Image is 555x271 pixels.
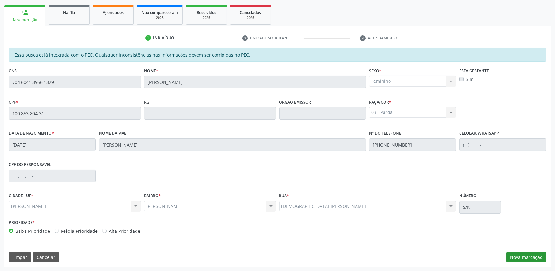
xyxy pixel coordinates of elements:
[142,10,178,15] span: Não compareceram
[99,129,126,138] label: Nome da mãe
[9,66,17,76] label: CNS
[153,35,174,41] div: Indivíduo
[9,97,18,107] label: CPF
[9,191,33,201] label: CIDADE - UF
[9,160,51,170] label: CPF do responsável
[459,129,499,138] label: Celular/WhatsApp
[9,170,96,182] input: ___.___.___-__
[9,129,54,138] label: Data de nascimento
[15,228,50,234] label: Baixa Prioridade
[369,138,456,151] input: (__) _____-_____
[109,228,140,234] label: Alta Prioridade
[144,97,149,107] label: RG
[9,218,35,228] label: Prioridade
[9,138,96,151] input: __/__/____
[506,252,546,263] button: Nova marcação
[235,15,266,20] div: 2025
[142,15,178,20] div: 2025
[61,228,98,234] label: Média Prioridade
[145,35,151,41] div: 1
[197,10,216,15] span: Resolvidos
[369,97,391,107] label: Raça/cor
[191,15,222,20] div: 2025
[369,66,381,76] label: Sexo
[21,9,28,16] div: person_add
[103,10,124,15] span: Agendados
[9,17,41,22] div: Nova marcação
[144,191,161,201] label: BAIRRO
[466,76,474,82] label: Sim
[459,66,489,76] label: Está gestante
[9,48,546,62] div: Essa busca está integrada com o PEC. Quaisquer inconsistências nas informações devem ser corrigid...
[459,138,546,151] input: (__) _____-_____
[33,252,59,263] button: Cancelar
[459,191,477,201] label: Número
[369,129,401,138] label: Nº do Telefone
[240,10,261,15] span: Cancelados
[279,191,289,201] label: Rua
[144,66,158,76] label: Nome
[279,97,311,107] label: Órgão emissor
[9,252,31,263] button: Limpar
[63,10,75,15] span: Na fila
